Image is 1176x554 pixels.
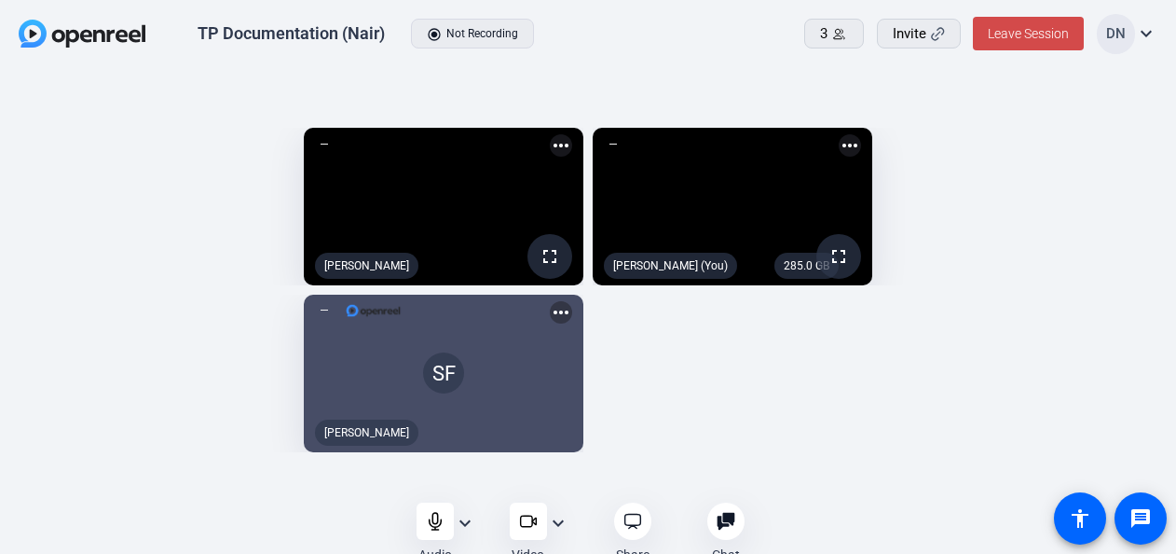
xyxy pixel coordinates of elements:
[550,301,572,324] mat-icon: more_horiz
[550,134,572,157] mat-icon: more_horiz
[315,253,418,279] div: [PERSON_NAME]
[973,17,1084,50] button: Leave Session
[315,420,418,446] div: [PERSON_NAME]
[423,353,464,394] div: SF
[19,20,145,48] img: OpenReel logo
[198,22,385,45] div: TP Documentation (Nair)
[1069,507,1091,530] mat-icon: accessibility
[1129,507,1152,530] mat-icon: message
[839,134,861,157] mat-icon: more_horiz
[804,19,864,48] button: 3
[547,512,569,534] mat-icon: expand_more
[893,23,926,45] span: Invite
[774,253,839,279] div: 285.0 GB
[820,23,827,45] span: 3
[604,253,737,279] div: [PERSON_NAME] (You)
[877,19,961,48] button: Invite
[1135,22,1157,45] mat-icon: expand_more
[988,26,1069,41] span: Leave Session
[539,245,561,268] mat-icon: fullscreen
[345,301,402,320] img: logo
[1097,14,1135,54] div: DN
[827,245,850,268] mat-icon: fullscreen
[454,512,476,534] mat-icon: expand_more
